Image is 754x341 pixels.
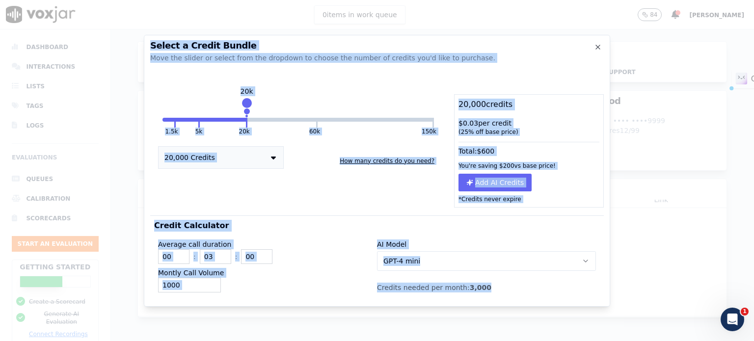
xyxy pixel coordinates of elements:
button: 60k [247,118,316,122]
h2: Select a Credit Bundle [150,41,604,50]
button: 20,000 Credits [158,146,284,169]
button: 20k [200,118,246,122]
iframe: Intercom live chat [721,308,744,331]
button: 5k [176,118,199,122]
button: 150k [422,128,436,135]
span: GPT-4 mini [383,256,420,266]
div: ( 25 % off base price) [458,128,599,136]
button: Add AI Credits [458,174,532,191]
p: *Credits never expire [455,191,603,207]
button: 150k [318,118,432,122]
span: 1 [741,308,749,315]
span: : [235,252,238,262]
div: $ 0.03 per credit [455,114,603,140]
span: : [193,252,196,262]
div: Move the slider or select from the dropdown to choose the number of credits you'd like to purchase. [150,53,604,63]
label: AI Model [377,240,406,248]
div: 20,000 credits [455,95,603,114]
span: 3,000 [470,284,491,291]
button: 1.5k [162,118,174,122]
button: How many credits do you need? [336,153,438,169]
label: Average call duration [158,240,231,248]
button: 20k [239,128,250,135]
div: You're saving $ 200 vs base price! [455,158,603,174]
p: Credits needed per month: [377,283,596,292]
p: Credit Calculator [154,220,229,232]
label: Montly Call Volume [158,269,224,277]
button: 5k [195,128,203,135]
div: 20k [241,86,253,96]
button: 1.5k [165,128,178,135]
div: Total: $ 600 [455,140,603,158]
button: 60k [309,128,320,135]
